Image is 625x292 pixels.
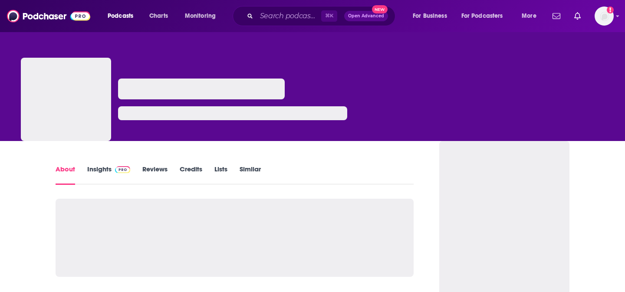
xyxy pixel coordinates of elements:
span: Monitoring [185,10,216,22]
img: User Profile [595,7,614,26]
a: Show notifications dropdown [571,9,584,23]
div: Search podcasts, credits, & more... [241,6,404,26]
a: Lists [214,165,227,185]
a: Charts [144,9,173,23]
a: Reviews [142,165,168,185]
button: Open AdvancedNew [344,11,388,21]
button: open menu [516,9,547,23]
img: Podchaser Pro [115,166,130,173]
span: Podcasts [108,10,133,22]
a: InsightsPodchaser Pro [87,165,130,185]
a: Credits [180,165,202,185]
span: ⌘ K [321,10,337,22]
input: Search podcasts, credits, & more... [257,9,321,23]
span: More [522,10,536,22]
a: About [56,165,75,185]
a: Similar [240,165,261,185]
span: Charts [149,10,168,22]
a: Show notifications dropdown [549,9,564,23]
svg: Add a profile image [607,7,614,13]
span: Logged in as megcassidy [595,7,614,26]
button: open menu [456,9,516,23]
button: open menu [179,9,227,23]
span: New [372,5,388,13]
img: Podchaser - Follow, Share and Rate Podcasts [7,8,90,24]
span: For Business [413,10,447,22]
button: Show profile menu [595,7,614,26]
span: Open Advanced [348,14,384,18]
button: open menu [102,9,145,23]
button: open menu [407,9,458,23]
span: For Podcasters [461,10,503,22]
